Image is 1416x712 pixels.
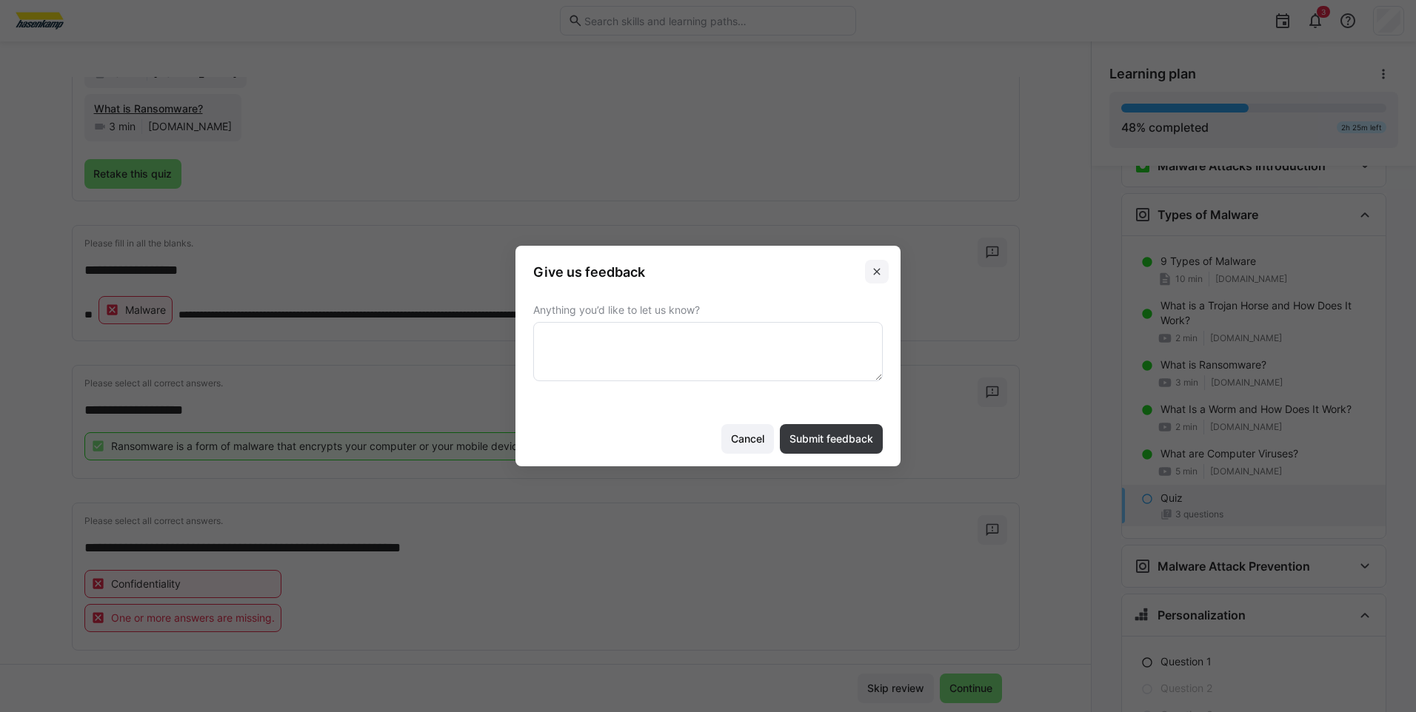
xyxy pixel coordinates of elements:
button: Cancel [721,424,774,454]
span: Submit feedback [787,431,875,446]
button: Submit feedback [780,424,883,454]
h3: Give us feedback [533,263,645,281]
span: Cancel [729,431,767,446]
span: Anything you’d like to let us know? [533,304,883,316]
